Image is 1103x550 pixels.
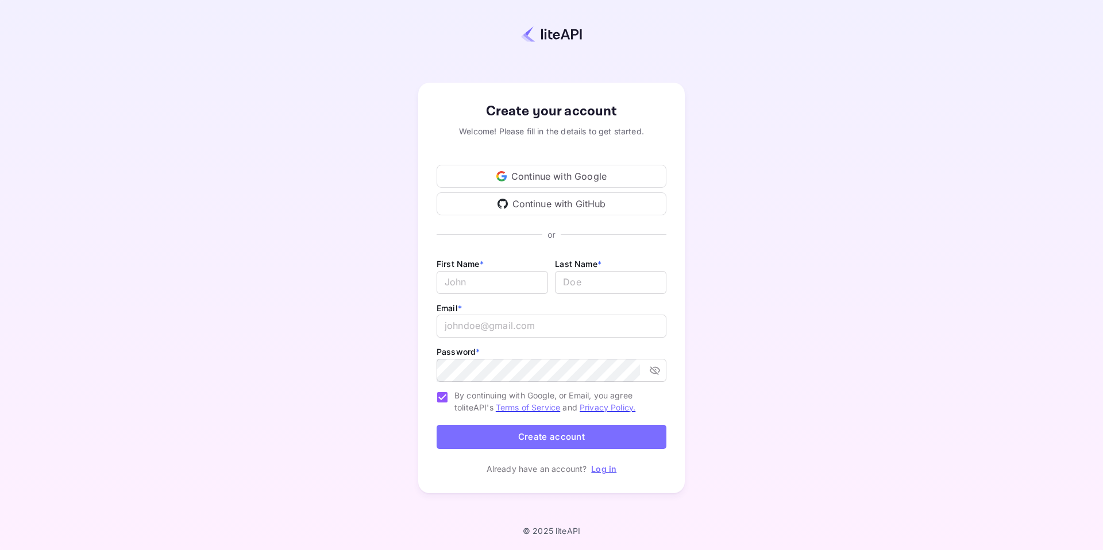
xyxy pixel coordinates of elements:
[437,303,462,313] label: Email
[454,389,657,413] span: By continuing with Google, or Email, you agree to liteAPI's and
[591,464,616,474] a: Log in
[437,259,484,269] label: First Name
[437,125,666,137] div: Welcome! Please fill in the details to get started.
[437,315,666,338] input: johndoe@gmail.com
[496,402,560,412] a: Terms of Service
[437,192,666,215] div: Continue with GitHub
[555,271,666,294] input: Doe
[580,402,635,412] a: Privacy Policy.
[645,360,665,381] button: toggle password visibility
[437,271,548,294] input: John
[437,425,666,450] button: Create account
[487,463,587,475] p: Already have an account?
[555,259,601,269] label: Last Name
[523,526,580,536] p: © 2025 liteAPI
[437,165,666,188] div: Continue with Google
[437,101,666,122] div: Create your account
[437,347,480,357] label: Password
[521,26,582,42] img: liteapi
